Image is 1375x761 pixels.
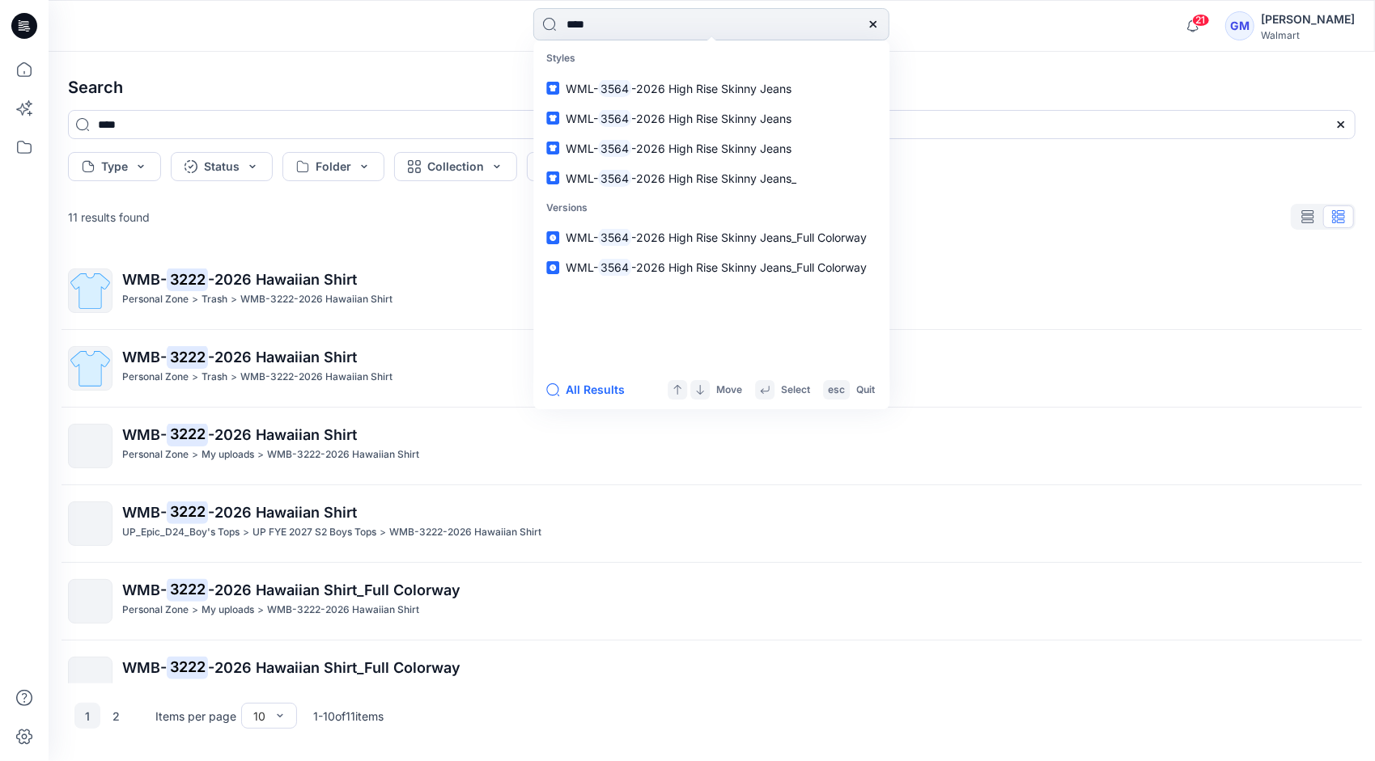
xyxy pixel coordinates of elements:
[1225,11,1254,40] div: GM
[167,345,208,368] mark: 3222
[167,656,208,679] mark: 3222
[313,708,384,725] p: 1 - 10 of 11 items
[202,291,227,308] p: Trash
[122,291,189,308] p: Personal Zone
[192,291,198,308] p: >
[631,260,867,274] span: -2026 High Rise Skinny Jeans_Full Colorway
[240,369,393,386] p: WMB-3222-2026 Hawaiian Shirt
[122,446,189,463] p: Personal Zone
[537,222,886,252] a: WML-3564-2026 High Rise Skinny Jeans_Full Colorway
[537,74,886,104] a: WML-3564-2026 High Rise Skinny Jeans
[631,142,791,155] span: -2026 High Rise Skinny Jeans
[231,369,237,386] p: >
[253,708,265,725] div: 10
[856,382,875,399] p: Quit
[122,659,167,676] span: WMB-
[781,382,810,399] p: Select
[1261,10,1355,29] div: [PERSON_NAME]
[55,65,1369,110] h4: Search
[389,679,541,696] p: WMB-3222-2026 Hawaiian Shirt
[243,524,249,541] p: >
[566,82,598,95] span: WML-
[122,524,240,541] p: UP_Epic_D24_Boy's Tops
[122,679,240,696] p: UP_Epic_D24_Boy's Tops
[192,602,198,619] p: >
[537,252,886,282] a: WML-3564-2026 High Rise Skinny Jeans_Full Colorway
[231,291,237,308] p: >
[598,169,631,188] mark: 3564
[202,369,227,386] p: Trash
[122,602,189,619] p: Personal Zone
[68,209,150,226] p: 11 results found
[527,152,639,181] button: More filters
[566,171,598,185] span: WML-
[253,524,376,541] p: UP FYE 2027 S2 Boys Tops
[566,142,598,155] span: WML-
[566,230,598,244] span: WML-
[267,602,419,619] p: WMB-3222-2026 Hawaiian Shirt
[598,79,631,98] mark: 3564
[167,423,208,446] mark: 3222
[267,446,419,463] p: WMB-3222-2026 Hawaiian Shirt
[58,492,1365,556] a: WMB-3222-2026 Hawaiian ShirtUP_Epic_D24_Boy's Tops>UP FYE 2027 S2 Boys Tops>WMB-3222-2026 Hawaiia...
[389,524,541,541] p: WMB-3222-2026 Hawaiian Shirt
[122,426,167,443] span: WMB-
[282,152,384,181] button: Folder
[1192,14,1210,27] span: 21
[566,112,598,125] span: WML-
[104,703,129,729] button: 2
[631,82,791,95] span: -2026 High Rise Skinny Jeans
[122,369,189,386] p: Personal Zone
[208,581,460,598] span: -2026 Hawaiian Shirt_Full Colorway
[537,44,886,74] p: Styles
[58,414,1365,478] a: WMB-3222-2026 Hawaiian ShirtPersonal Zone>My uploads>WMB-3222-2026 Hawaiian Shirt
[598,139,631,158] mark: 3564
[202,446,254,463] p: My uploads
[58,569,1365,633] a: WMB-3222-2026 Hawaiian Shirt_Full ColorwayPersonal Zone>My uploads>WMB-3222-2026 Hawaiian Shirt
[122,349,167,366] span: WMB-
[546,380,635,400] button: All Results
[243,679,249,696] p: >
[208,659,460,676] span: -2026 Hawaiian Shirt_Full Colorway
[537,193,886,223] p: Versions
[58,336,1365,400] a: WMB-3222-2026 Hawaiian ShirtPersonal Zone>Trash>WMB-3222-2026 Hawaiian Shirt
[192,369,198,386] p: >
[68,152,161,181] button: Type
[716,382,742,399] p: Move
[122,581,167,598] span: WMB-
[380,679,386,696] p: >
[155,708,236,725] p: Items per page
[566,260,598,274] span: WML-
[257,602,264,619] p: >
[58,259,1365,323] a: WMB-3222-2026 Hawaiian ShirtPersonal Zone>Trash>WMB-3222-2026 Hawaiian Shirt
[122,504,167,521] span: WMB-
[58,647,1365,711] a: WMB-3222-2026 Hawaiian Shirt_Full ColorwayUP_Epic_D24_Boy's Tops>UP FYE 2027 S2 Boys Tops>WMB-322...
[257,446,264,463] p: >
[208,504,357,521] span: -2026 Hawaiian Shirt
[394,152,517,181] button: Collection
[208,349,357,366] span: -2026 Hawaiian Shirt
[122,271,167,288] span: WMB-
[171,152,273,181] button: Status
[167,268,208,290] mark: 3222
[631,171,796,185] span: -2026 High Rise Skinny Jeans_
[202,602,254,619] p: My uploads
[537,133,886,163] a: WML-3564-2026 High Rise Skinny Jeans
[537,163,886,193] a: WML-3564-2026 High Rise Skinny Jeans_
[598,228,631,247] mark: 3564
[167,578,208,601] mark: 3222
[167,501,208,523] mark: 3222
[192,446,198,463] p: >
[828,382,845,399] p: esc
[631,230,867,244] span: -2026 High Rise Skinny Jeans_Full Colorway
[1261,29,1355,41] div: Walmart
[240,291,393,308] p: WMB-3222-2026 Hawaiian Shirt
[380,524,386,541] p: >
[253,679,376,696] p: UP FYE 2027 S2 Boys Tops
[598,258,631,277] mark: 3564
[74,703,100,729] button: 1
[208,271,357,288] span: -2026 Hawaiian Shirt
[537,104,886,133] a: WML-3564-2026 High Rise Skinny Jeans
[208,426,357,443] span: -2026 Hawaiian Shirt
